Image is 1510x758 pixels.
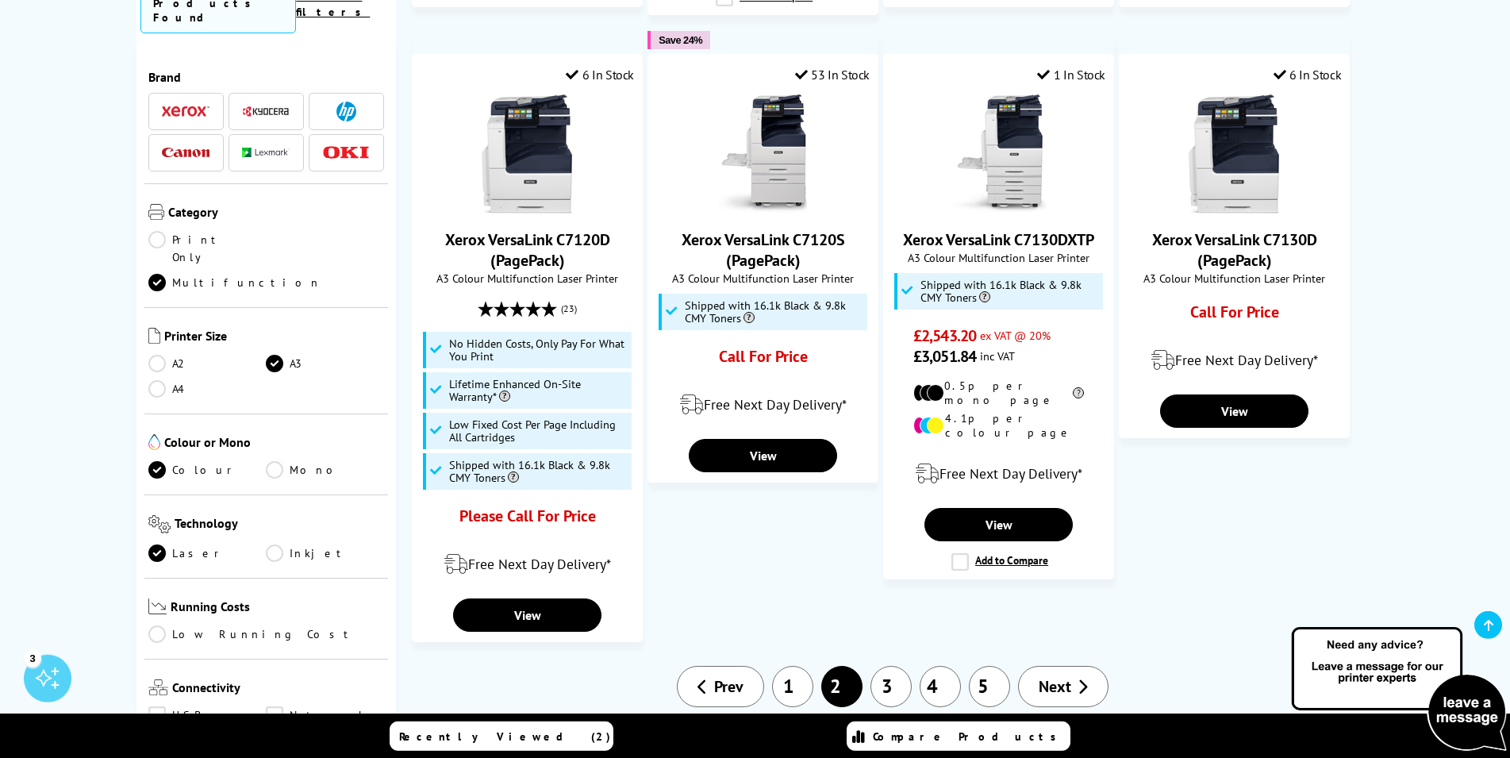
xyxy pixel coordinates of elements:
a: A2 [148,355,267,372]
img: Colour or Mono [148,434,160,450]
a: Xerox VersaLink C7120S (PagePack) [704,201,823,217]
label: Add to Compare [951,553,1048,571]
a: Recently Viewed (2) [390,721,613,751]
a: Laser [148,544,267,562]
a: 5 [969,666,1010,707]
span: A3 Colour Multifunction Laser Printer [1128,271,1341,286]
div: modal_delivery [1128,338,1341,383]
span: Save 24% [659,34,702,46]
div: Please Call For Price [442,506,613,534]
img: OKI [322,146,370,160]
span: Running Costs [171,598,384,618]
span: A3 Colour Multifunction Laser Printer [892,250,1105,265]
img: Printer Size [148,328,160,344]
div: 6 In Stock [566,67,634,83]
img: Lexmark [242,148,290,157]
a: Xerox VersaLink C7130D (PagePack) [1152,229,1317,271]
a: 3 [870,666,912,707]
img: Xerox VersaLink C7120S (PagePack) [704,94,823,214]
div: modal_delivery [421,542,634,587]
a: Inkjet [266,544,384,562]
span: A3 Colour Multifunction Laser Printer [656,271,870,286]
li: 0.5p per mono page [913,379,1084,407]
span: Lifetime Enhanced On-Site Warranty* [449,378,628,403]
img: Connectivity [148,679,168,695]
span: Compare Products [873,729,1065,744]
li: 4.1p per colour page [913,411,1084,440]
img: Canon [162,148,209,158]
img: Xerox VersaLink C7130D (PagePack) [1175,94,1294,214]
img: Xerox VersaLink C7120D (PagePack) [468,94,587,214]
a: Print Only [148,231,267,266]
img: Xerox VersaLink C7130DXTP [939,94,1059,214]
span: Connectivity [172,679,385,698]
span: £3,051.84 [913,346,976,367]
a: Kyocera [242,102,290,121]
div: modal_delivery [892,452,1105,496]
img: Running Costs [148,598,167,615]
img: Kyocera [242,106,290,117]
div: Call For Price [1149,302,1320,330]
a: Xerox VersaLink C7120D (PagePack) [445,229,610,271]
span: (23) [561,294,577,324]
a: USB [148,706,267,724]
a: Xerox VersaLink C7120S (PagePack) [682,229,845,271]
a: Xerox [162,102,209,121]
img: Xerox [162,106,209,117]
a: Prev [677,666,764,707]
a: A4 [148,380,267,398]
a: Next [1018,666,1108,707]
div: modal_delivery [656,383,870,427]
a: Xerox VersaLink C7130DXTP [939,201,1059,217]
span: Brand [148,69,385,85]
span: inc VAT [980,348,1015,364]
span: Next [1039,676,1071,697]
span: Prev [714,676,743,697]
div: 3 [24,649,41,667]
span: No Hidden Costs, Only Pay For What You Print [449,337,628,363]
span: Shipped with 16.1k Black & 9.8k CMY Toners [920,279,1100,304]
span: Category [168,204,385,223]
a: View [1160,394,1308,428]
a: View [924,508,1072,541]
img: Category [148,204,164,220]
a: Xerox VersaLink C7130D (PagePack) [1175,201,1294,217]
img: Technology [148,515,171,533]
a: 4 [920,666,961,707]
a: Xerox VersaLink C7120D (PagePack) [468,201,587,217]
a: Low Running Cost [148,625,385,643]
span: Low Fixed Cost Per Page Including All Cartridges [449,418,628,444]
img: HP [336,102,356,121]
div: 1 In Stock [1037,67,1105,83]
a: Lexmark [242,143,290,163]
img: Open Live Chat window [1288,625,1510,755]
span: Shipped with 16.1k Black & 9.8k CMY Toners [449,459,628,484]
span: Technology [175,515,384,537]
span: Printer Size [164,328,385,347]
a: Colour [148,461,267,479]
a: A3 [266,355,384,372]
a: Mono [266,461,384,479]
span: £2,543.20 [913,325,976,346]
a: OKI [322,143,370,163]
a: HP [322,102,370,121]
span: Recently Viewed (2) [399,729,611,744]
a: View [453,598,601,632]
div: 6 In Stock [1274,67,1342,83]
a: 1 [772,666,813,707]
span: Shipped with 16.1k Black & 9.8k CMY Toners [685,299,864,325]
span: ex VAT @ 20% [980,328,1051,343]
span: Colour or Mono [164,434,385,453]
a: Network [266,706,384,724]
span: A3 Colour Multifunction Laser Printer [421,271,634,286]
a: Canon [162,143,209,163]
a: View [689,439,836,472]
div: Call For Price [678,346,848,375]
div: 53 In Stock [795,67,870,83]
a: Xerox VersaLink C7130DXTP [903,229,1094,250]
button: Save 24% [647,31,710,49]
a: Multifunction [148,274,321,291]
a: Compare Products [847,721,1070,751]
